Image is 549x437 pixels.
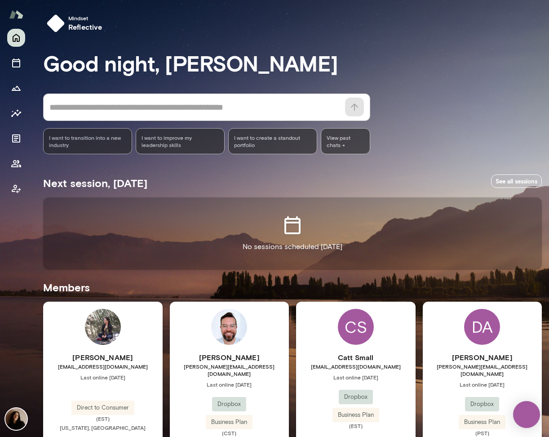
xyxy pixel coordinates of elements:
span: Dropbox [465,400,499,409]
img: mindset [47,14,65,32]
span: [US_STATE], [GEOGRAPHIC_DATA] [60,424,146,431]
span: I want to improve my leadership skills [142,134,219,148]
span: (PST) [423,429,542,437]
h6: [PERSON_NAME] [43,352,163,363]
div: DA [464,309,500,345]
button: Insights [7,104,25,122]
div: CS [338,309,374,345]
div: I want to improve my leadership skills [136,128,225,154]
button: Home [7,29,25,47]
span: Business Plan [332,410,379,419]
h6: [PERSON_NAME] [170,352,289,363]
h5: Next session, [DATE] [43,176,147,190]
h6: Catt Small [296,352,416,363]
p: No sessions scheduled [DATE] [243,241,342,252]
span: Dropbox [339,392,373,401]
span: I want to transition into a new industry [49,134,126,148]
button: Members [7,155,25,173]
button: Documents [7,129,25,147]
img: Fiona Nodar [5,408,27,430]
span: [PERSON_NAME][EMAIL_ADDRESS][DOMAIN_NAME] [423,363,542,377]
img: Jenesis M Gallego [85,309,121,345]
button: Mindsetreflective [43,11,110,36]
span: Last online [DATE] [170,381,289,388]
span: Last online [DATE] [423,381,542,388]
img: Mento [9,6,23,23]
span: [PERSON_NAME][EMAIL_ADDRESS][DOMAIN_NAME] [170,363,289,377]
span: View past chats -> [321,128,370,154]
h3: Good night, [PERSON_NAME] [43,50,542,76]
span: Business Plan [206,418,252,427]
div: I want to create a standout portfolio [228,128,317,154]
span: Business Plan [459,418,505,427]
img: Chris Meeks [211,309,247,345]
span: Dropbox [212,400,246,409]
button: Sessions [7,54,25,72]
div: I want to transition into a new industry [43,128,132,154]
span: [EMAIL_ADDRESS][DOMAIN_NAME] [43,363,163,370]
span: Direct to Consumer [71,403,134,412]
span: (EST) [296,422,416,429]
span: [EMAIL_ADDRESS][DOMAIN_NAME] [296,363,416,370]
h6: reflective [68,22,102,32]
span: (EST) [43,415,163,422]
h6: [PERSON_NAME] [423,352,542,363]
a: See all sessions [491,174,542,188]
span: Last online [DATE] [43,374,163,381]
span: (CST) [170,429,289,437]
span: Last online [DATE] [296,374,416,381]
button: Growth Plan [7,79,25,97]
span: I want to create a standout portfolio [234,134,311,148]
span: Mindset [68,14,102,22]
button: Client app [7,180,25,198]
h5: Members [43,280,542,294]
